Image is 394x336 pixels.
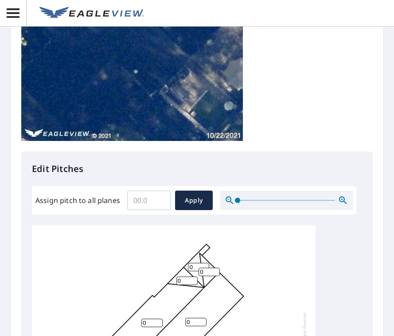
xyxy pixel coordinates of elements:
button: Apply [175,191,213,210]
p: Edit Pitches [32,162,362,176]
label: Assign pitch to all planes [35,195,120,206]
input: 00.0 [127,188,171,213]
span: Apply [182,195,206,206]
img: EV Logo [39,7,144,20]
a: EV Logo [34,1,149,25]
